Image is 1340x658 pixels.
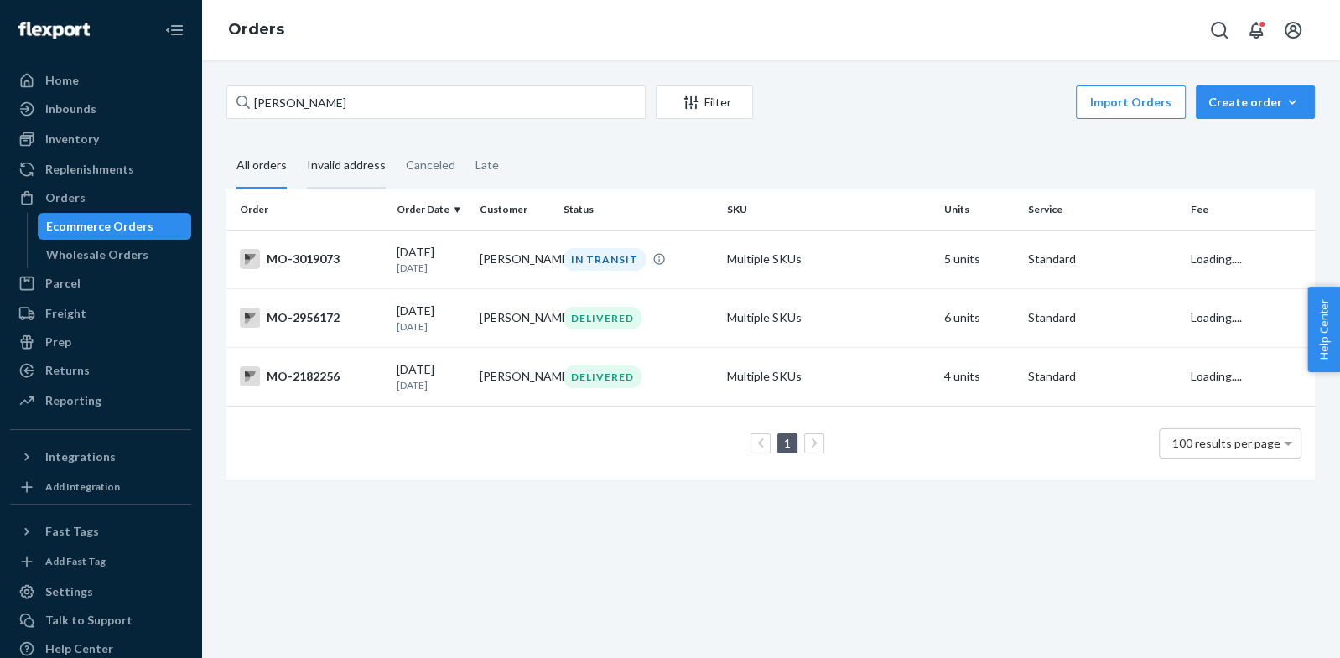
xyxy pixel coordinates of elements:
[240,366,383,386] div: MO-2182256
[781,436,794,450] a: Page 1 is your current page
[473,288,557,347] td: [PERSON_NAME]
[397,319,467,334] p: [DATE]
[564,248,646,271] div: IN TRANSIT
[38,213,192,240] a: Ecommerce Orders
[45,479,120,494] div: Add Integration
[45,101,96,117] div: Inbounds
[45,554,106,568] div: Add Fast Tag
[657,94,752,111] div: Filter
[719,189,937,230] th: SKU
[307,143,386,189] div: Invalid address
[10,270,191,297] a: Parcel
[10,578,191,605] a: Settings
[45,275,81,292] div: Parcel
[45,448,116,465] div: Integrations
[564,365,641,388] div: DELIVERED
[397,261,467,275] p: [DATE]
[10,329,191,355] a: Prep
[1184,288,1315,347] td: Loading....
[1202,13,1236,47] button: Open Search Box
[1239,13,1273,47] button: Open notifications
[10,552,191,572] a: Add Fast Tag
[1028,251,1178,267] p: Standard
[10,357,191,384] a: Returns
[10,126,191,153] a: Inventory
[45,334,71,350] div: Prep
[228,20,284,39] a: Orders
[45,612,132,629] div: Talk to Support
[406,143,455,187] div: Canceled
[480,202,550,216] div: Customer
[1021,189,1185,230] th: Service
[45,131,99,148] div: Inventory
[10,184,191,211] a: Orders
[719,230,937,288] td: Multiple SKUs
[46,218,153,235] div: Ecommerce Orders
[1276,13,1310,47] button: Open account menu
[719,347,937,406] td: Multiple SKUs
[1028,309,1178,326] p: Standard
[719,288,937,347] td: Multiple SKUs
[475,143,499,187] div: Late
[38,241,192,268] a: Wholesale Orders
[18,22,90,39] img: Flexport logo
[1184,347,1315,406] td: Loading....
[656,85,753,119] button: Filter
[937,347,1021,406] td: 4 units
[240,249,383,269] div: MO-3019073
[10,518,191,545] button: Fast Tags
[397,244,467,275] div: [DATE]
[10,156,191,183] a: Replenishments
[1208,94,1302,111] div: Create order
[45,189,86,206] div: Orders
[45,72,79,89] div: Home
[1196,85,1315,119] button: Create order
[10,67,191,94] a: Home
[564,307,641,329] div: DELIVERED
[473,230,557,288] td: [PERSON_NAME]
[158,13,191,47] button: Close Navigation
[215,6,298,54] ol: breadcrumbs
[397,361,467,392] div: [DATE]
[226,189,390,230] th: Order
[45,362,90,379] div: Returns
[10,443,191,470] button: Integrations
[10,96,191,122] a: Inbounds
[1028,368,1178,385] p: Standard
[45,161,134,178] div: Replenishments
[10,607,191,634] a: Talk to Support
[10,387,191,414] a: Reporting
[45,523,99,540] div: Fast Tags
[10,477,191,497] a: Add Integration
[45,640,113,657] div: Help Center
[937,230,1021,288] td: 5 units
[473,347,557,406] td: [PERSON_NAME]
[1184,189,1315,230] th: Fee
[226,85,646,119] input: Search orders
[1307,287,1340,372] button: Help Center
[397,378,467,392] p: [DATE]
[557,189,720,230] th: Status
[1172,436,1280,450] span: 100 results per page
[236,143,287,189] div: All orders
[45,305,86,322] div: Freight
[937,288,1021,347] td: 6 units
[1076,85,1186,119] button: Import Orders
[397,303,467,334] div: [DATE]
[1184,230,1315,288] td: Loading....
[937,189,1021,230] th: Units
[240,308,383,328] div: MO-2956172
[10,300,191,327] a: Freight
[45,392,101,409] div: Reporting
[46,246,148,263] div: Wholesale Orders
[45,583,93,600] div: Settings
[390,189,474,230] th: Order Date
